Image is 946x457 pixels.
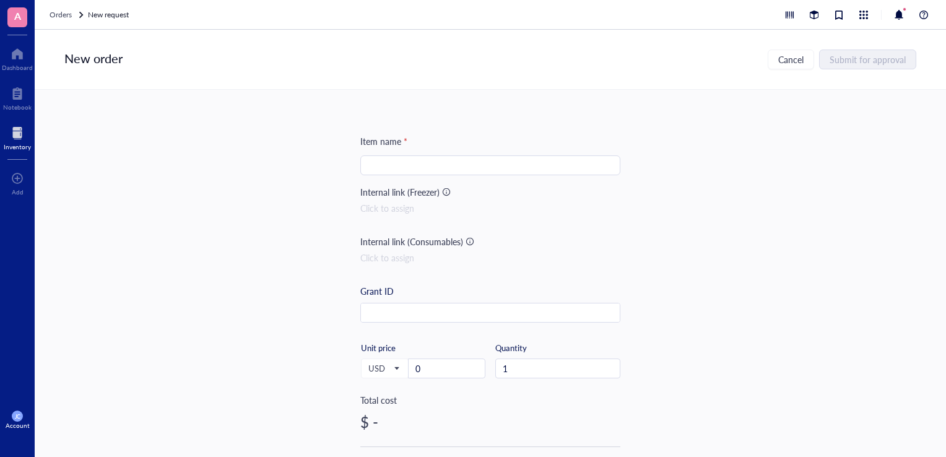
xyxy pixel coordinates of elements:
div: Account [6,422,30,429]
div: Notebook [3,103,32,111]
div: Item name [360,134,407,148]
a: Dashboard [2,44,33,71]
span: USD [368,363,399,374]
div: Click to assign [360,251,620,264]
span: A [14,8,21,24]
span: Cancel [778,54,804,64]
span: Orders [50,9,72,20]
div: Quantity [495,342,620,354]
button: Cancel [768,50,814,69]
a: New request [88,9,131,21]
a: Notebook [3,84,32,111]
div: Internal link (Freezer) [360,185,440,199]
div: $ - [360,412,620,432]
div: Add [12,188,24,196]
div: Inventory [4,143,31,150]
div: Dashboard [2,64,33,71]
div: Unit price [361,342,438,354]
div: Grant ID [360,284,394,298]
a: Orders [50,9,85,21]
div: New order [64,50,123,69]
a: Inventory [4,123,31,150]
span: JC [14,413,20,420]
div: Internal link (Consumables) [360,235,463,248]
div: Click to assign [360,201,620,215]
button: Submit for approval [819,50,916,69]
div: Total cost [360,393,620,407]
